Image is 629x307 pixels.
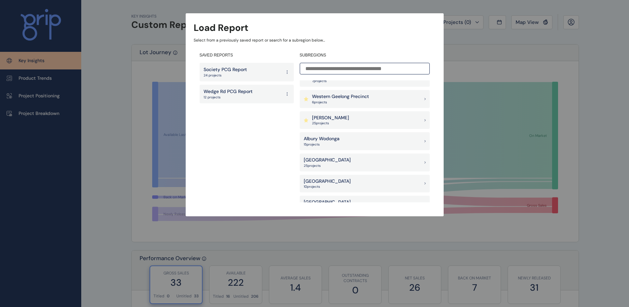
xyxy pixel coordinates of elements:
p: [GEOGRAPHIC_DATA] [304,178,351,185]
p: [GEOGRAPHIC_DATA] [304,199,351,206]
p: 7 project s [312,79,332,83]
p: [PERSON_NAME] [312,115,349,121]
p: Wedge Rd PCG Report [204,88,253,95]
h4: SAVED REPORTS [200,52,294,58]
p: [GEOGRAPHIC_DATA] [304,157,351,163]
h3: Load Report [194,21,248,34]
p: Western Geelong Precinct [312,93,369,100]
p: 12 projects [204,95,253,100]
p: Society PCG Report [204,66,247,73]
p: Albury Wodonga [304,136,340,142]
p: 15 project s [304,142,340,147]
p: Select from a previously saved report or search for a subregion below... [194,38,436,43]
p: 10 project s [304,184,351,189]
p: 6 project s [312,100,369,105]
p: 24 projects [204,73,247,78]
p: 25 project s [304,163,351,168]
h4: SUBREGIONS [300,52,430,58]
p: 25 project s [312,121,349,126]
